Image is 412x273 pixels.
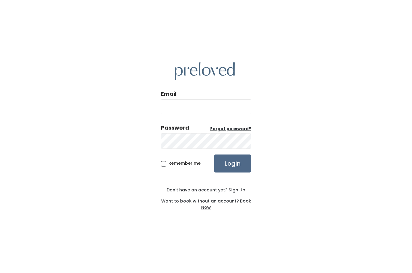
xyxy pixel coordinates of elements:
[175,62,235,80] img: preloved logo
[210,126,251,132] a: Forgot password?
[227,187,245,193] a: Sign Up
[229,187,245,193] u: Sign Up
[161,124,189,132] div: Password
[161,187,251,193] div: Don't have an account yet?
[201,198,251,210] a: Book Now
[161,193,251,211] div: Want to book without an account?
[168,160,201,166] span: Remember me
[161,90,177,98] label: Email
[214,154,251,172] input: Login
